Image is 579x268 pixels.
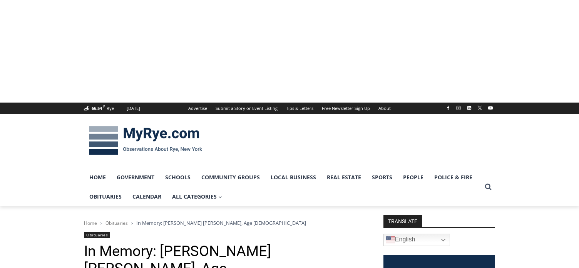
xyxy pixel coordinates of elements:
[127,105,140,112] div: [DATE]
[465,103,474,113] a: Linkedin
[386,235,395,244] img: en
[84,187,127,206] a: Obituaries
[127,187,167,206] a: Calendar
[374,103,395,114] a: About
[211,103,282,114] a: Submit a Story or Event Listing
[100,221,102,226] span: >
[84,121,207,161] img: MyRye.com
[84,168,481,207] nav: Primary Navigation
[429,168,478,187] a: Police & Fire
[111,168,160,187] a: Government
[136,219,306,226] span: In Memory: [PERSON_NAME] [PERSON_NAME], Age [DEMOGRAPHIC_DATA]
[160,168,196,187] a: Schools
[84,219,363,227] nav: Breadcrumbs
[107,105,114,112] div: Rye
[398,168,429,187] a: People
[475,103,484,113] a: X
[318,103,374,114] a: Free Newsletter Sign Up
[131,221,133,226] span: >
[282,103,318,114] a: Tips & Letters
[383,234,450,246] a: English
[481,180,495,194] button: View Search Form
[383,215,422,227] strong: TRANSLATE
[103,104,105,108] span: F
[184,103,211,114] a: Advertise
[454,103,463,113] a: Instagram
[366,168,398,187] a: Sports
[443,103,453,113] a: Facebook
[321,168,366,187] a: Real Estate
[84,168,111,187] a: Home
[486,103,495,113] a: YouTube
[105,220,128,226] a: Obituaries
[265,168,321,187] a: Local Business
[84,232,110,238] a: Obituaries
[184,103,395,114] nav: Secondary Navigation
[92,105,102,111] span: 66.54
[172,192,222,201] span: All Categories
[167,187,228,206] a: All Categories
[84,220,97,226] a: Home
[196,168,265,187] a: Community Groups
